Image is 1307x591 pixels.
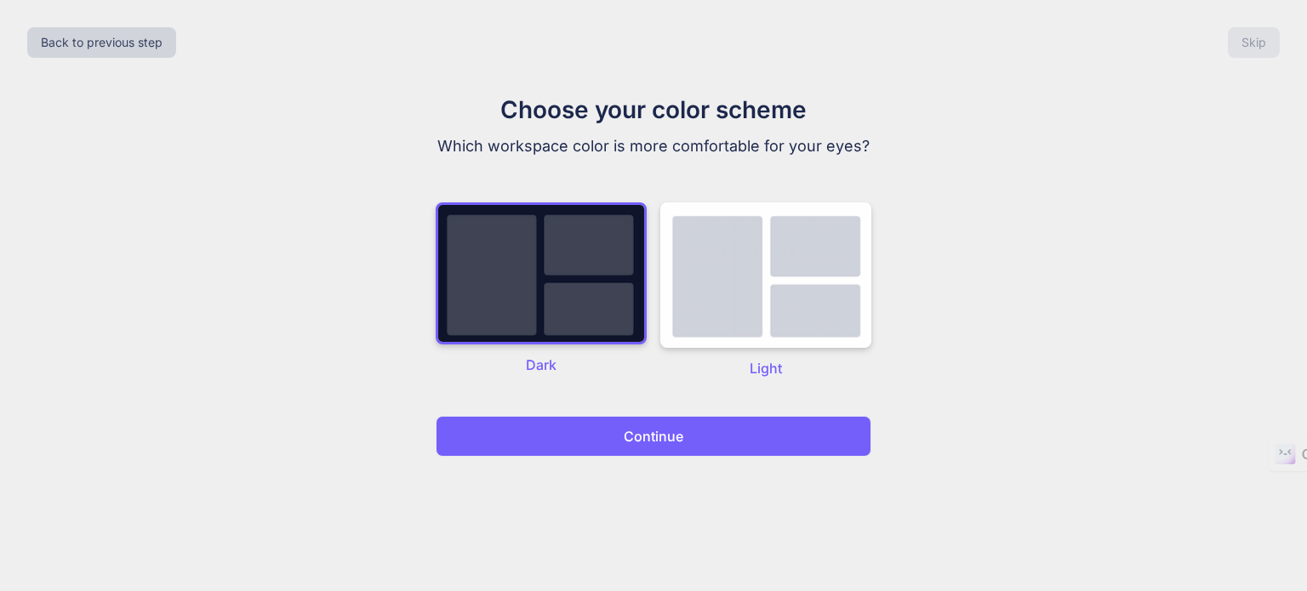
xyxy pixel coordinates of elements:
[436,355,647,375] p: Dark
[660,358,871,378] p: Light
[624,426,683,446] p: Continue
[27,27,176,58] button: Back to previous step
[368,134,939,158] p: Which workspace color is more comfortable for your eyes?
[368,92,939,128] h1: Choose your color scheme
[1228,27,1280,58] button: Skip
[436,202,647,344] img: dark
[436,416,871,457] button: Continue
[660,202,871,348] img: dark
